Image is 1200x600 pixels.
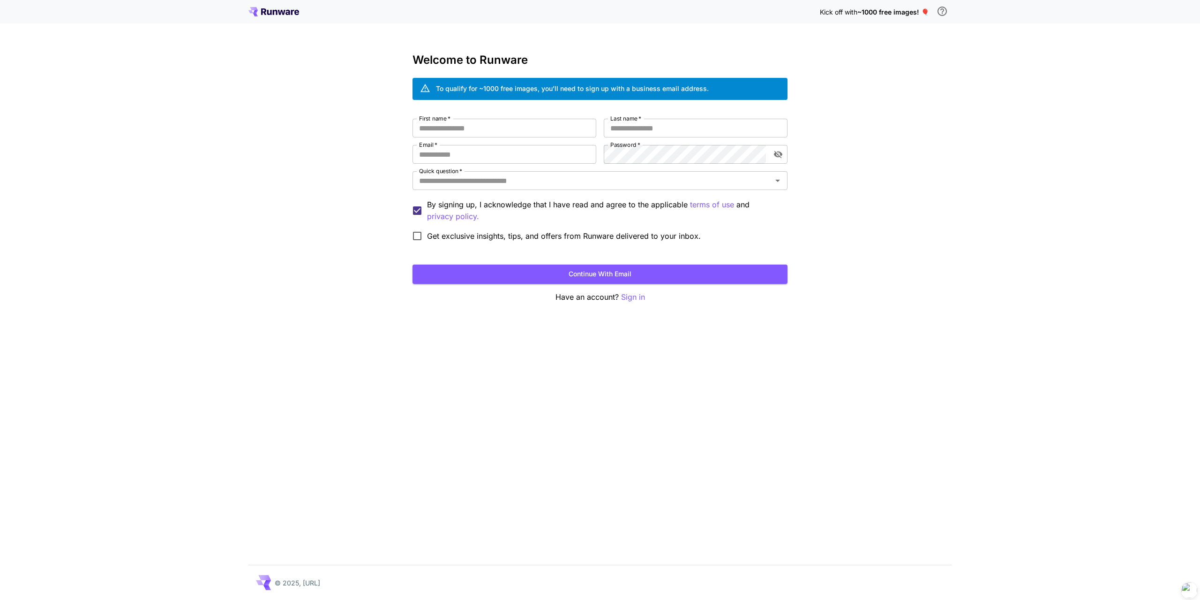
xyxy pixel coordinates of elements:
button: By signing up, I acknowledge that I have read and agree to the applicable terms of use and [427,211,479,222]
button: In order to qualify for free credit, you need to sign up with a business email address and click ... [933,2,952,21]
label: Quick question [419,167,462,175]
p: © 2025, [URL] [275,578,320,588]
label: Password [610,141,640,149]
button: Open [771,174,784,187]
button: Continue with email [412,265,787,284]
h3: Welcome to Runware [412,53,787,67]
label: Last name [610,114,641,122]
label: Email [419,141,437,149]
p: Have an account? [412,291,787,303]
span: Kick off with [820,8,857,16]
span: Get exclusive insights, tips, and offers from Runware delivered to your inbox. [427,230,701,242]
div: To qualify for ~1000 free images, you’ll need to sign up with a business email address. [436,84,709,93]
label: First name [419,114,450,122]
button: Sign in [621,291,645,303]
p: terms of use [690,199,734,211]
button: toggle password visibility [770,146,787,163]
p: By signing up, I acknowledge that I have read and agree to the applicable and [427,199,780,222]
button: By signing up, I acknowledge that I have read and agree to the applicable and privacy policy. [690,199,734,211]
p: privacy policy. [427,211,479,222]
span: ~1000 free images! 🎈 [857,8,929,16]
